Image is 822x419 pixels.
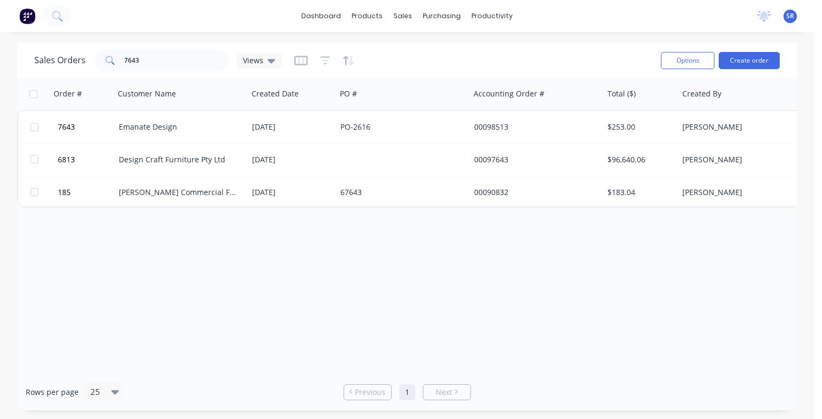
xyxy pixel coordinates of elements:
button: 6813 [55,144,119,176]
div: Emanate Design [119,122,238,132]
span: Rows per page [26,387,79,398]
span: 6813 [58,154,75,165]
span: 7643 [58,122,75,132]
div: 67643 [340,187,459,198]
div: PO # [340,88,357,99]
div: Customer Name [118,88,176,99]
a: dashboard [296,8,346,24]
div: Created Date [252,88,299,99]
div: Total ($) [607,88,636,99]
div: products [346,8,388,24]
div: productivity [466,8,518,24]
div: $183.04 [607,187,670,198]
div: $253.00 [607,122,670,132]
span: SR [786,11,794,21]
a: Next page [423,387,470,398]
button: 185 [55,176,119,208]
div: [PERSON_NAME] [682,154,801,165]
button: Options [661,52,714,69]
a: Page 1 is your current page [399,384,415,400]
div: [DATE] [252,154,332,165]
h1: Sales Orders [34,55,86,65]
div: [PERSON_NAME] [682,122,801,132]
div: sales [388,8,417,24]
div: PO-2616 [340,122,459,132]
span: 185 [58,187,71,198]
div: Order # [54,88,82,99]
div: Design Craft Furniture Pty Ltd [119,154,238,165]
span: Next [436,387,452,398]
button: Create order [719,52,780,69]
div: 00097643 [474,154,593,165]
div: $96,640.06 [607,154,670,165]
input: Search... [124,50,229,71]
div: purchasing [417,8,466,24]
div: 00098513 [474,122,593,132]
span: Previous [355,387,385,398]
div: [DATE] [252,122,332,132]
ul: Pagination [339,384,475,400]
div: [PERSON_NAME] Commercial Furniture [119,187,238,198]
button: 7643 [55,111,119,143]
div: [DATE] [252,187,332,198]
a: Previous page [344,387,391,398]
div: 00090832 [474,187,593,198]
div: Created By [682,88,721,99]
div: [PERSON_NAME] [682,187,801,198]
div: Accounting Order # [474,88,544,99]
img: Factory [19,8,35,24]
span: Views [243,55,263,66]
